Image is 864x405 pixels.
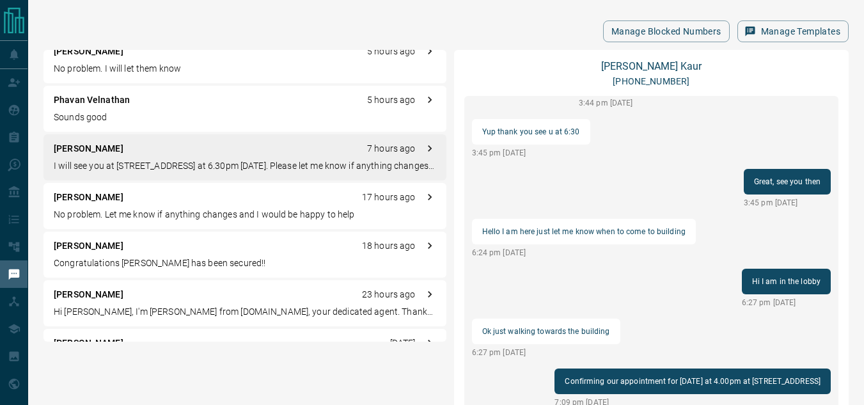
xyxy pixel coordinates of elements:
[362,239,416,253] p: 18 hours ago
[54,288,123,301] p: [PERSON_NAME]
[482,324,610,339] p: Ok just walking towards the building
[752,274,821,289] p: Hi I am in the lobby
[362,288,416,301] p: 23 hours ago
[54,45,123,58] p: [PERSON_NAME]
[565,374,821,389] p: Confirming our appointment for [DATE] at 4.00pm at [STREET_ADDRESS]
[472,347,620,358] p: 6:27 pm [DATE]
[367,142,415,155] p: 7 hours ago
[54,337,123,350] p: [PERSON_NAME]
[367,93,415,107] p: 5 hours ago
[390,337,416,350] p: [DATE]
[54,142,123,155] p: [PERSON_NAME]
[482,224,686,239] p: Hello I am here just let me know when to come to building
[579,97,831,109] p: 3:44 pm [DATE]
[482,124,580,139] p: Yup thank you see u at 6:30
[54,208,436,221] p: No problem. Let me know if anything changes and I would be happy to help
[472,147,590,159] p: 3:45 pm [DATE]
[367,45,415,58] p: 5 hours ago
[613,75,689,88] p: [PHONE_NUMBER]
[54,305,436,319] p: Hi [PERSON_NAME], I'm [PERSON_NAME] from [DOMAIN_NAME], your dedicated agent. Thanks for explorin...
[737,20,849,42] button: Manage Templates
[54,111,436,124] p: Sounds good
[742,297,831,308] p: 6:27 pm [DATE]
[601,60,702,72] a: [PERSON_NAME] Kaur
[54,159,436,173] p: I will see you at [STREET_ADDRESS] at 6.30pm [DATE]. Please let me know if anything changes on yo...
[54,257,436,270] p: Congratulations [PERSON_NAME] has been secured!!
[54,62,436,75] p: No problem. I will let them know
[754,174,821,189] p: Great, see you then
[54,239,123,253] p: [PERSON_NAME]
[744,197,831,209] p: 3:45 pm [DATE]
[472,247,696,258] p: 6:24 pm [DATE]
[54,93,130,107] p: Phavan Velnathan
[603,20,730,42] button: Manage Blocked Numbers
[362,191,416,204] p: 17 hours ago
[54,191,123,204] p: [PERSON_NAME]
